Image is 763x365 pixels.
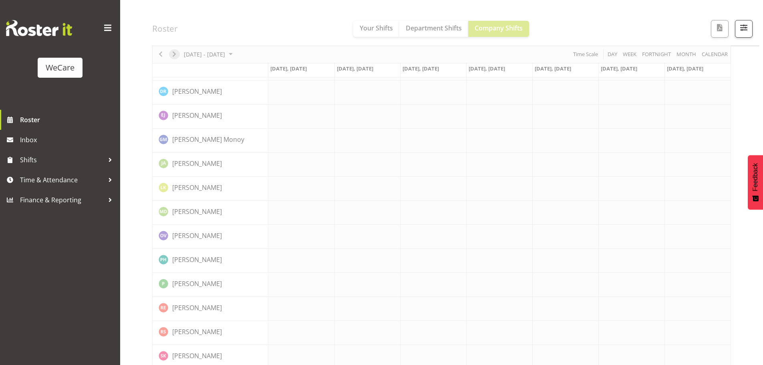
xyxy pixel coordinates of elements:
div: WeCare [46,62,74,74]
button: Filter Shifts [735,20,753,38]
span: Time & Attendance [20,174,104,186]
img: Rosterit website logo [6,20,72,36]
span: Roster [20,114,116,126]
button: Feedback - Show survey [748,155,763,210]
span: Feedback [752,163,759,191]
span: Finance & Reporting [20,194,104,206]
span: Shifts [20,154,104,166]
span: Inbox [20,134,116,146]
